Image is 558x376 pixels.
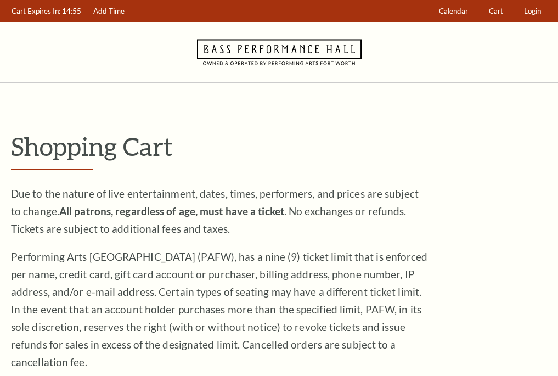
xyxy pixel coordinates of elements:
[11,132,547,160] p: Shopping Cart
[489,7,503,15] span: Cart
[434,1,474,22] a: Calendar
[439,7,468,15] span: Calendar
[11,248,428,371] p: Performing Arts [GEOGRAPHIC_DATA] (PAFW), has a nine (9) ticket limit that is enforced per name, ...
[484,1,509,22] a: Cart
[59,205,284,217] strong: All patrons, regardless of age, must have a ticket
[88,1,130,22] a: Add Time
[62,7,81,15] span: 14:55
[519,1,546,22] a: Login
[524,7,541,15] span: Login
[11,187,419,235] span: Due to the nature of live entertainment, dates, times, performers, and prices are subject to chan...
[12,7,60,15] span: Cart Expires In:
